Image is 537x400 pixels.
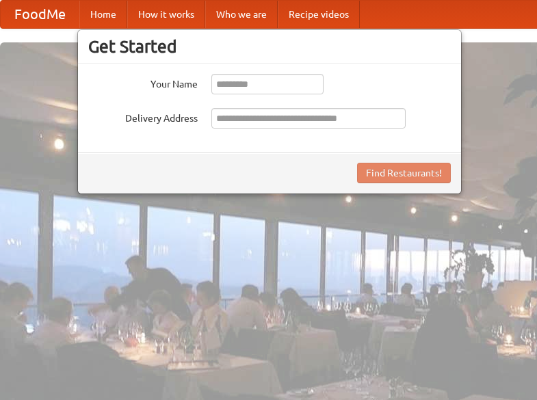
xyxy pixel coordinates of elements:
[357,163,451,183] button: Find Restaurants!
[278,1,360,28] a: Recipe videos
[88,74,198,91] label: Your Name
[1,1,79,28] a: FoodMe
[88,36,451,57] h3: Get Started
[127,1,205,28] a: How it works
[88,108,198,125] label: Delivery Address
[205,1,278,28] a: Who we are
[79,1,127,28] a: Home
